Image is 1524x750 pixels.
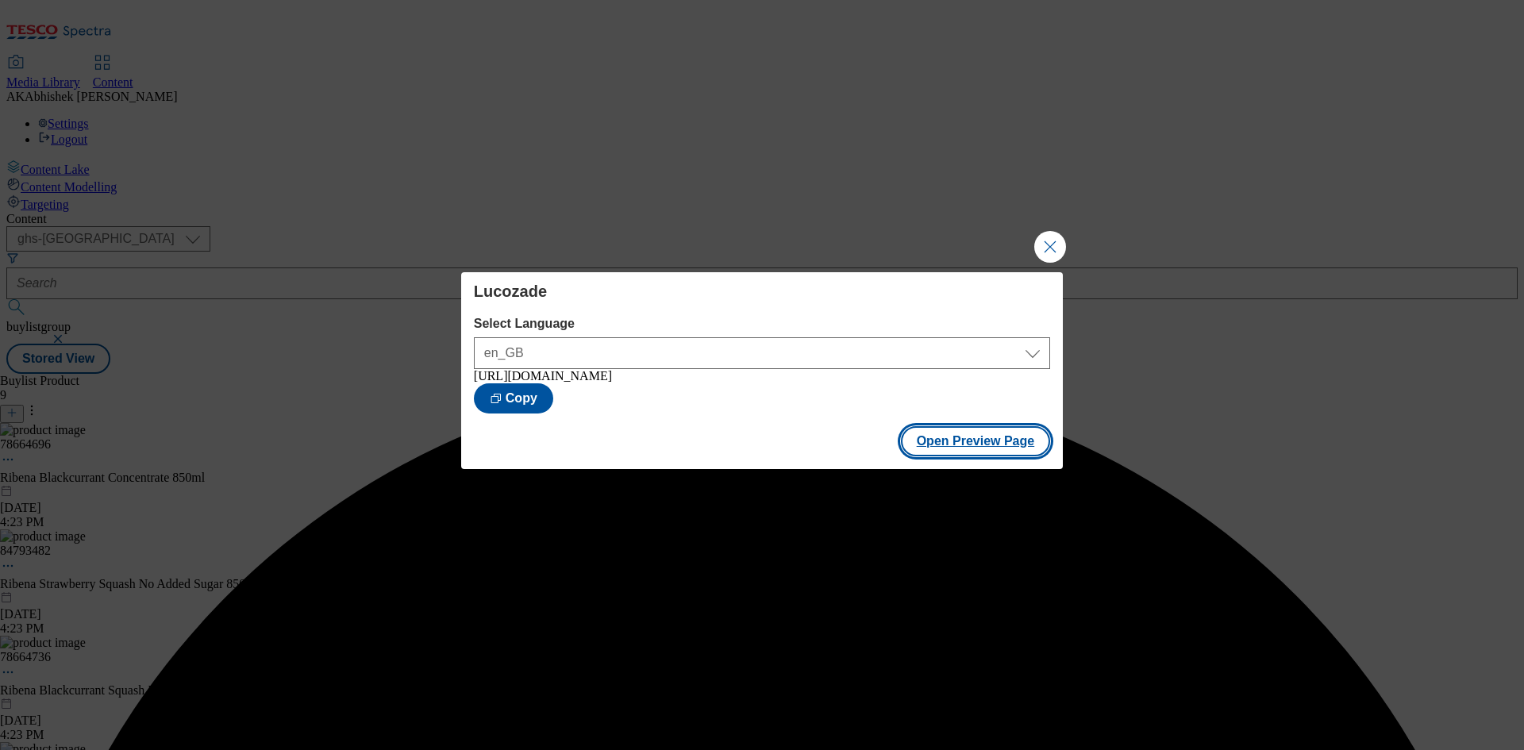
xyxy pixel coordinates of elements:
button: Close Modal [1034,231,1066,263]
button: Copy [474,383,553,413]
div: Modal [461,272,1063,469]
h4: Lucozade [474,282,1050,301]
div: [URL][DOMAIN_NAME] [474,369,1050,383]
label: Select Language [474,317,1050,331]
button: Open Preview Page [901,426,1051,456]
